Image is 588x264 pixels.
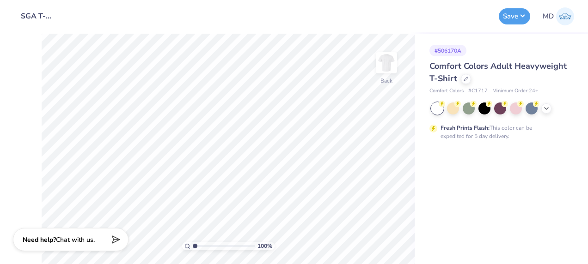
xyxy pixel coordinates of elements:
input: Untitled Design [14,7,59,25]
span: Comfort Colors [429,87,464,95]
span: MD [543,11,554,22]
span: Chat with us. [56,235,95,244]
span: Comfort Colors Adult Heavyweight T-Shirt [429,60,567,84]
div: This color can be expedited for 5 day delivery. [441,124,554,140]
a: MD [543,7,574,25]
strong: Need help? [23,235,56,244]
span: Minimum Order: 24 + [492,87,539,95]
span: 100 % [257,242,272,250]
strong: Fresh Prints Flash: [441,124,490,132]
img: Back [377,54,396,72]
span: # C1717 [468,87,488,95]
div: # 506170A [429,45,466,56]
button: Save [499,8,530,24]
div: Back [380,77,392,85]
img: Mary Dewey [556,7,574,25]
